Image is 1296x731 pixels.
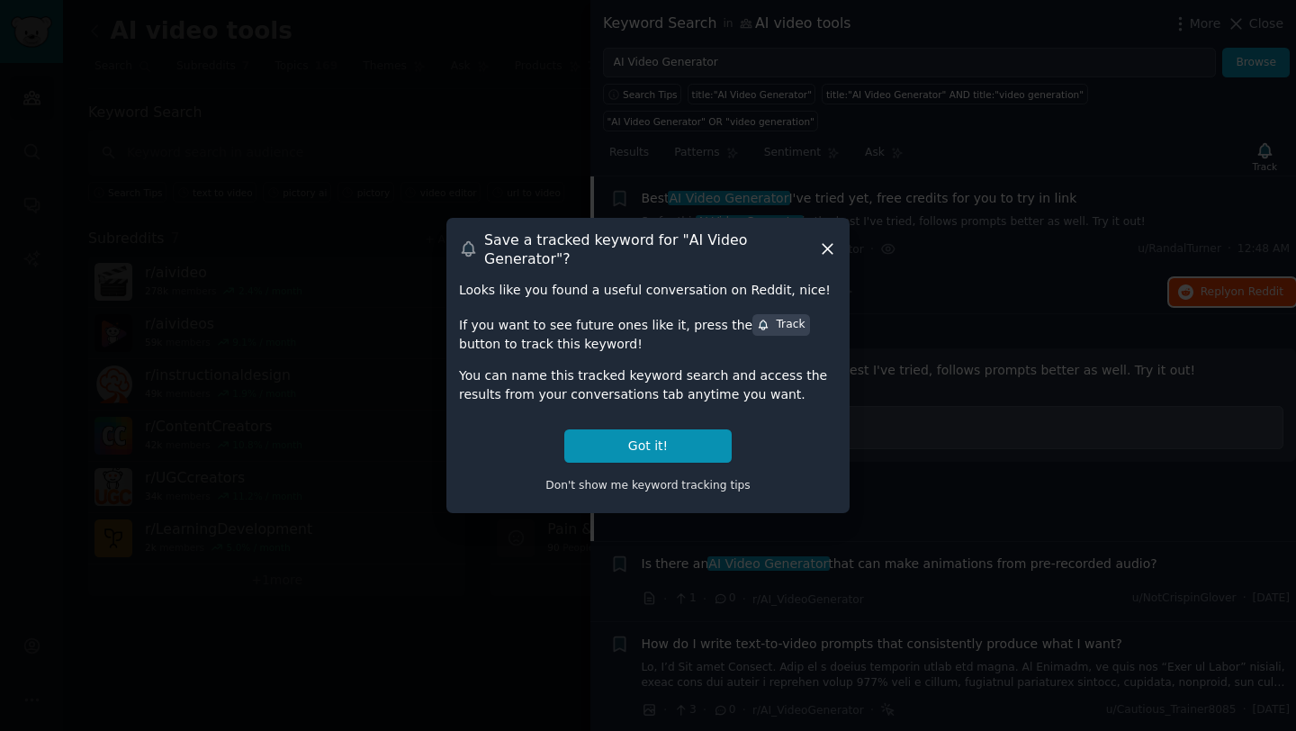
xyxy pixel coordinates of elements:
[459,366,837,404] div: You can name this tracked keyword search and access the results from your conversations tab anyti...
[564,429,732,463] button: Got it!
[459,312,837,354] div: If you want to see future ones like it, press the button to track this keyword!
[757,317,805,333] div: Track
[459,281,837,300] div: Looks like you found a useful conversation on Reddit, nice!
[545,479,751,492] span: Don't show me keyword tracking tips
[484,230,818,268] h3: Save a tracked keyword for " AI Video Generator "?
